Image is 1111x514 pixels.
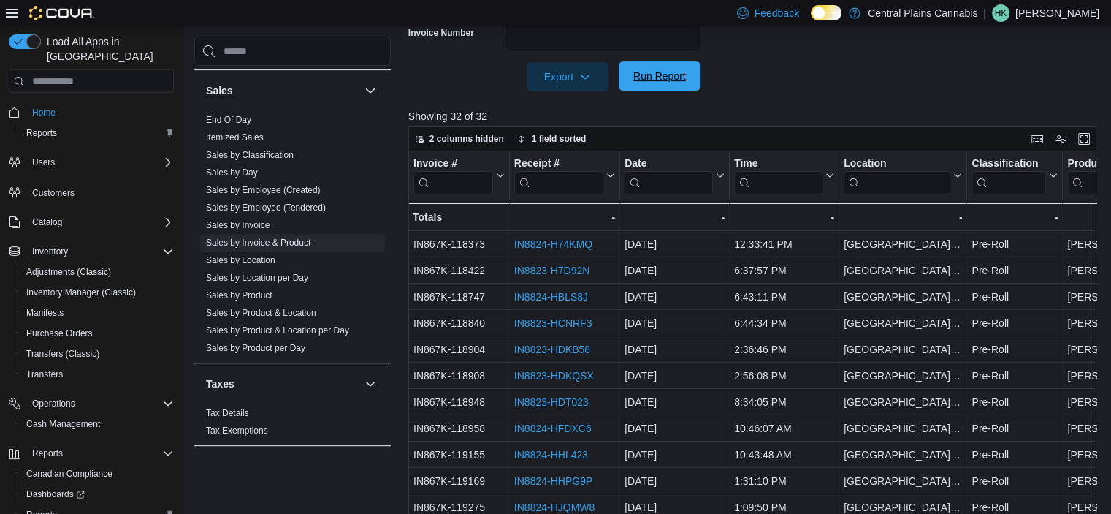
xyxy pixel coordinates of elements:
[844,393,962,411] div: [GEOGRAPHIC_DATA] - REC
[206,377,234,391] h3: Taxes
[20,366,69,383] a: Transfers
[32,156,55,168] span: Users
[995,4,1007,22] span: HK
[844,157,950,171] div: Location
[32,246,68,257] span: Inventory
[194,404,391,445] div: Taxes
[206,185,321,195] a: Sales by Employee (Created)
[734,208,834,226] div: -
[514,157,603,171] div: Receipt #
[20,124,174,142] span: Reports
[26,184,80,202] a: Customers
[362,82,379,99] button: Sales
[734,288,834,306] div: 6:43:11 PM
[734,157,834,194] button: Time
[206,290,272,301] span: Sales by Product
[413,341,505,358] div: IN867K-118904
[26,328,93,339] span: Purchase Orders
[413,235,505,253] div: IN867K-118373
[26,488,85,500] span: Dashboards
[971,262,1058,279] div: Pre-Roll
[26,307,64,319] span: Manifests
[26,104,61,121] a: Home
[3,393,180,414] button: Operations
[971,235,1058,253] div: Pre-Roll
[15,484,180,504] a: Dashboards
[625,314,725,332] div: [DATE]
[408,27,474,39] label: Invoice Number
[206,308,316,318] a: Sales by Product & Location
[983,4,986,22] p: |
[734,157,822,194] div: Time
[26,243,174,260] span: Inventory
[20,485,174,503] span: Dashboards
[206,255,275,265] a: Sales by Location
[15,414,180,434] button: Cash Management
[409,130,510,148] button: 2 columns hidden
[514,208,615,226] div: -
[844,235,962,253] div: [GEOGRAPHIC_DATA] - REC
[26,266,111,278] span: Adjustments (Classic)
[206,377,359,391] button: Taxes
[413,472,505,490] div: IN867K-119169
[971,341,1058,358] div: Pre-Roll
[514,502,595,513] a: IN8824-HJQMW8
[1015,4,1099,22] p: [PERSON_NAME]
[41,34,174,64] span: Load All Apps in [GEOGRAPHIC_DATA]
[206,290,272,301] a: Sales by Product
[511,130,592,148] button: 1 field sorted
[20,284,142,301] a: Inventory Manager (Classic)
[206,114,251,126] span: End Of Day
[734,472,834,490] div: 1:31:10 PM
[844,367,962,385] div: [GEOGRAPHIC_DATA] - REC
[206,220,270,230] a: Sales by Invoice
[514,423,592,434] a: IN8824-HFDXC6
[971,288,1058,306] div: Pre-Roll
[26,103,174,121] span: Home
[1052,130,1069,148] button: Display options
[15,282,180,303] button: Inventory Manager (Classic)
[1028,130,1046,148] button: Keyboard shortcuts
[26,395,81,412] button: Operations
[971,420,1058,437] div: Pre-Roll
[413,208,505,226] div: Totals
[15,123,180,143] button: Reports
[3,152,180,173] button: Users
[619,61,700,91] button: Run Report
[26,468,112,480] span: Canadian Compliance
[734,367,834,385] div: 2:56:08 PM
[20,284,174,301] span: Inventory Manager (Classic)
[26,395,174,412] span: Operations
[206,407,249,419] span: Tax Details
[625,393,725,411] div: [DATE]
[868,4,977,22] p: Central Plains Cannabis
[206,343,305,353] a: Sales by Product per Day
[514,396,589,408] a: IN8823-HDT023
[20,304,174,322] span: Manifests
[413,157,493,194] div: Invoice #
[32,187,75,199] span: Customers
[26,213,68,231] button: Catalog
[992,4,1009,22] div: Halle Kemp
[20,345,105,363] a: Transfers (Classic)
[26,243,74,260] button: Inventory
[26,418,100,430] span: Cash Management
[26,287,136,298] span: Inventory Manager (Classic)
[734,235,834,253] div: 12:33:41 PM
[206,150,294,160] a: Sales by Classification
[26,154,174,171] span: Users
[206,115,251,125] a: End Of Day
[625,472,725,490] div: [DATE]
[413,157,505,194] button: Invoice #
[206,325,349,336] span: Sales by Product & Location per Day
[206,325,349,336] a: Sales by Product & Location per Day
[844,420,962,437] div: [GEOGRAPHIC_DATA] - REC
[206,83,359,98] button: Sales
[26,445,69,462] button: Reports
[625,341,725,358] div: [DATE]
[844,157,950,194] div: Location
[20,325,99,342] a: Purchase Orders
[206,425,268,436] span: Tax Exemptions
[194,111,391,363] div: Sales
[20,485,91,503] a: Dashboards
